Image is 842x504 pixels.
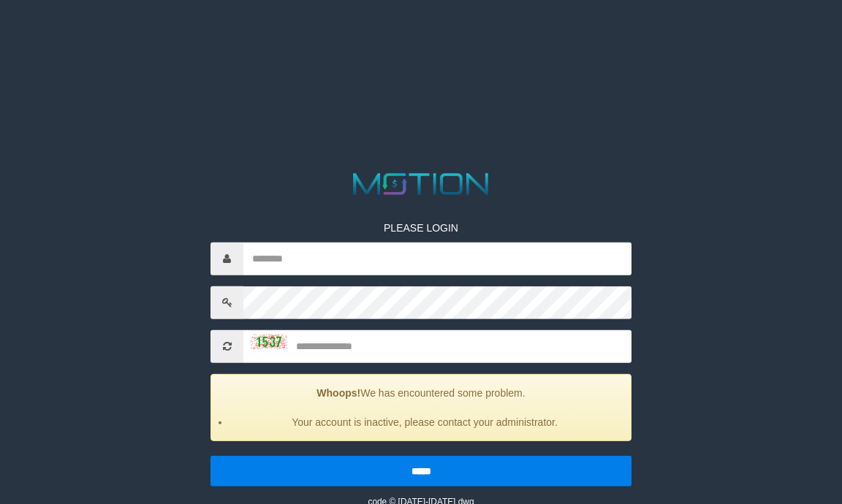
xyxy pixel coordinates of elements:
[210,374,631,441] div: We has encountered some problem.
[230,415,620,429] li: Your account is inactive, please contact your administrator.
[251,335,287,349] img: captcha
[210,221,631,235] p: PLEASE LOGIN
[316,387,360,399] strong: Whoops!
[347,169,495,199] img: MOTION_logo.png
